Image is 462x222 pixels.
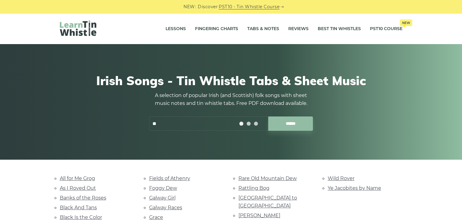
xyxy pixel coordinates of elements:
[238,195,297,209] a: [GEOGRAPHIC_DATA] to [GEOGRAPHIC_DATA]
[238,175,297,181] a: Rare Old Mountain Dew
[149,185,177,191] a: Foggy Dew
[60,214,102,220] a: Black Is the Color
[288,21,309,36] a: Reviews
[60,175,95,181] a: All for Me Grog
[238,185,269,191] a: Rattling Bog
[60,185,96,191] a: As I Roved Out
[60,20,96,36] img: LearnTinWhistle.com
[60,205,97,210] a: Black And Tans
[195,21,238,36] a: Fingering Charts
[149,214,163,220] a: Grace
[328,175,354,181] a: Wild Rover
[149,195,176,201] a: Galway Girl
[370,21,402,36] a: PST10 CourseNew
[318,21,361,36] a: Best Tin Whistles
[60,195,106,201] a: Banks of the Roses
[149,175,190,181] a: Fields of Athenry
[247,21,279,36] a: Tabs & Notes
[166,21,186,36] a: Lessons
[149,205,182,210] a: Galway Races
[238,213,280,218] a: [PERSON_NAME]
[149,92,313,107] p: A selection of popular Irish (and Scottish) folk songs with sheet music notes and tin whistle tab...
[60,73,402,88] h1: Irish Songs - Tin Whistle Tabs & Sheet Music
[328,185,381,191] a: Ye Jacobites by Name
[400,19,412,26] span: New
